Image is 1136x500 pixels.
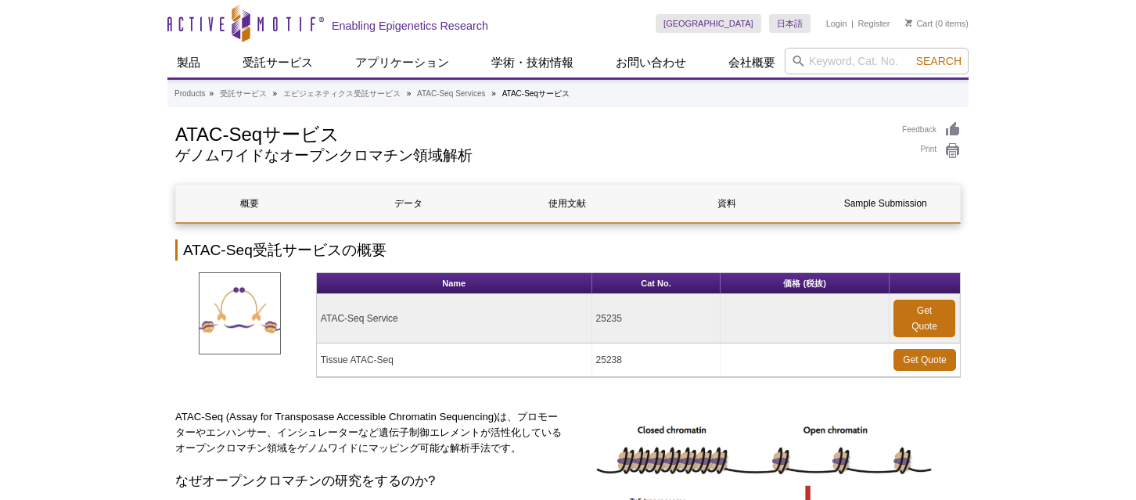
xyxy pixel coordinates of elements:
th: Name [317,273,592,294]
a: お問い合わせ [606,48,696,77]
a: 概要 [176,185,323,222]
a: 受託サービス [233,48,322,77]
h2: Enabling Epigenetics Research [332,19,488,33]
a: 製品 [167,48,210,77]
h2: ゲノムワイドなオープンクロマチン領域解析 [175,149,886,163]
a: Register [857,18,890,29]
li: » [407,89,412,98]
th: Cat No. [592,273,721,294]
a: Cart [905,18,933,29]
a: 学術・技術情報 [482,48,583,77]
h2: ATAC-Seq受託サービスの概要 [175,239,961,261]
li: » [273,89,278,98]
li: | [851,14,854,33]
input: Keyword, Cat. No. [785,48,969,74]
td: Tissue ATAC-Seq [317,344,592,377]
th: 価格 (税抜) [721,273,890,294]
a: 日本語 [769,14,811,33]
a: 会社概要 [719,48,785,77]
a: Get Quote [893,300,955,337]
a: Products [174,87,205,101]
li: (0 items) [905,14,969,33]
a: アプリケーション [346,48,458,77]
a: 資料 [653,185,800,222]
img: ATAC-SeqServices [199,272,281,354]
img: Your Cart [905,19,912,27]
li: » [209,89,214,98]
li: » [491,89,496,98]
a: Login [826,18,847,29]
td: ATAC-Seq Service [317,294,592,344]
a: データ [335,185,482,222]
h1: ATAC-Seqサービス [175,121,886,145]
td: 25235 [592,294,721,344]
a: Get Quote [893,349,956,371]
span: Search [916,55,962,67]
td: 25238 [592,344,721,377]
button: Search [911,54,966,68]
a: ATAC-Seq Services [417,87,485,101]
a: 受託サービス [220,87,267,101]
li: ATAC-Seqサービス [502,89,570,98]
a: Feedback [902,121,961,138]
a: エピジェネティクス受託サービス [283,87,401,101]
a: [GEOGRAPHIC_DATA] [656,14,761,33]
a: Sample Submission [812,185,959,222]
p: ATAC-Seq (Assay for Transposase Accessible Chromatin Sequencing)は、プロモーターやエンハンサー、インシュレーターなど遺伝子制御エレ... [175,409,563,456]
a: 使用文献 [494,185,641,222]
h3: なぜオープンクロマチンの研究をするのか? [175,472,563,491]
a: Print [902,142,961,160]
